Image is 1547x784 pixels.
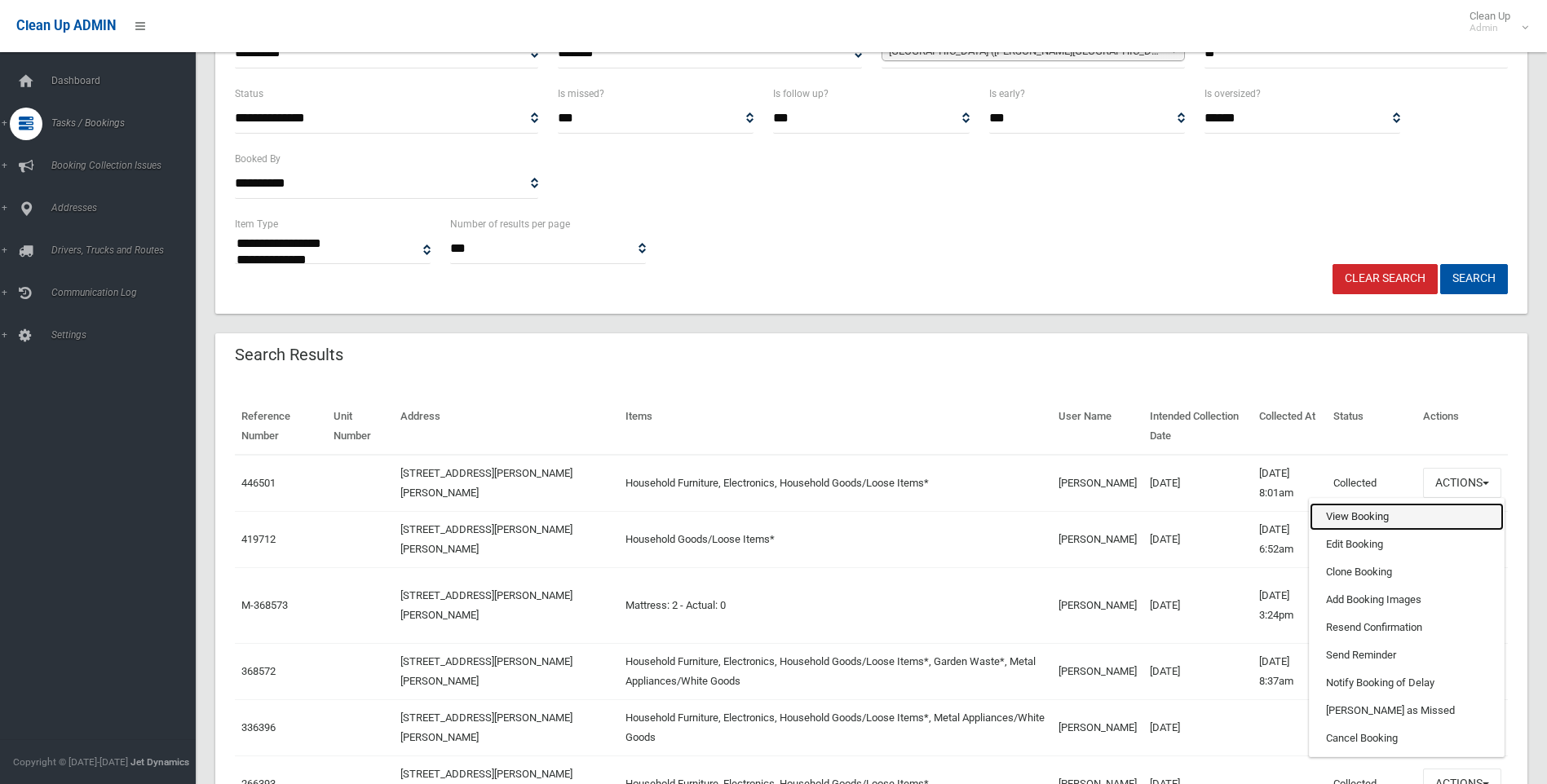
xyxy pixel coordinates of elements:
a: [STREET_ADDRESS][PERSON_NAME][PERSON_NAME] [400,711,572,743]
td: Household Furniture, Electronics, Household Goods/Loose Items*, Garden Waste*, Metal Appliances/W... [619,643,1052,699]
td: [PERSON_NAME] [1052,643,1143,699]
td: [DATE] [1143,511,1253,567]
th: Reference Number [235,399,327,455]
td: [DATE] 8:37am [1253,643,1327,699]
th: Intended Collection Date [1143,399,1253,455]
label: Item Type [235,215,278,233]
a: Add Booking Images [1310,586,1504,614]
th: Items [619,399,1052,455]
td: Household Furniture, Electronics, Household Goods/Loose Items* [619,455,1052,512]
button: Search [1440,264,1508,294]
td: [DATE] [1143,455,1253,512]
td: Household Furniture, Electronics, Household Goods/Loose Items*, Metal Appliances/White Goods [619,699,1052,755]
a: Edit Booking [1310,531,1504,558]
span: Clean Up [1461,10,1527,34]
a: [PERSON_NAME] as Missed [1310,697,1504,725]
header: Search Results [215,339,363,371]
span: Tasks / Bookings [46,117,208,129]
label: Number of results per page [450,215,570,233]
span: Clean Up ADMIN [16,18,116,33]
th: User Name [1052,399,1143,455]
td: Collected [1327,455,1417,512]
td: [PERSON_NAME] [1052,567,1143,643]
a: [STREET_ADDRESS][PERSON_NAME][PERSON_NAME] [400,523,572,555]
th: Address [394,399,619,455]
label: Status [235,85,263,103]
label: Is oversized? [1204,85,1261,103]
td: [DATE] [1143,643,1253,699]
a: [STREET_ADDRESS][PERSON_NAME][PERSON_NAME] [400,467,572,499]
a: View Booking [1310,503,1504,531]
a: 446501 [241,477,276,489]
td: Household Goods/Loose Items* [619,511,1052,567]
span: Communication Log [46,287,208,298]
label: Is early? [989,85,1025,103]
a: [STREET_ADDRESS][PERSON_NAME][PERSON_NAME] [400,589,572,621]
td: [PERSON_NAME] [1052,455,1143,512]
a: 419712 [241,533,276,545]
a: Send Reminder [1310,641,1504,669]
th: Status [1327,399,1417,455]
th: Actions [1417,399,1508,455]
th: Collected At [1253,399,1327,455]
span: Drivers, Trucks and Routes [46,244,208,256]
a: 336396 [241,721,276,733]
span: Dashboard [46,75,208,86]
label: Booked By [235,150,281,168]
td: [DATE] [1143,699,1253,755]
td: [DATE] 8:01am [1253,455,1327,512]
strong: Jet Dynamics [130,756,189,768]
td: [DATE] 3:24pm [1253,567,1327,643]
a: 368572 [241,665,276,677]
td: [PERSON_NAME] [1052,511,1143,567]
td: [PERSON_NAME] [1052,699,1143,755]
label: Is follow up? [773,85,829,103]
a: Resend Confirmation [1310,614,1504,641]
th: Unit Number [327,399,394,455]
a: M-368573 [241,599,288,611]
a: Notify Booking of Delay [1310,669,1504,697]
td: Mattress: 2 - Actual: 0 [619,567,1052,643]
td: [DATE] [1143,567,1253,643]
span: Addresses [46,202,208,214]
a: Cancel Booking [1310,725,1504,752]
a: Clone Booking [1310,558,1504,586]
label: Is missed? [558,85,604,103]
button: Actions [1423,468,1501,498]
small: Admin [1470,22,1510,34]
span: Settings [46,329,208,341]
a: Clear Search [1333,264,1438,294]
td: [DATE] 6:52am [1253,511,1327,567]
span: Copyright © [DATE]-[DATE] [13,756,128,768]
a: [STREET_ADDRESS][PERSON_NAME][PERSON_NAME] [400,655,572,687]
span: Booking Collection Issues [46,160,208,171]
